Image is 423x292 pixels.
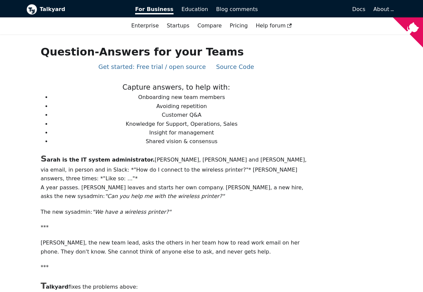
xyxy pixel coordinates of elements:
[163,20,194,31] a: Startups
[40,238,312,256] p: [PERSON_NAME], the new team lead, asks the others in her team how to read work email on her phone...
[216,6,258,12] span: Blog comments
[40,208,312,216] p: The new sysadmin:
[51,111,312,119] li: Customer Q&A
[178,4,212,15] a: Education
[197,22,222,29] a: Compare
[51,137,312,146] li: Shared vision & consensus
[216,63,254,70] a: Source Code
[135,6,174,14] span: For Business
[40,157,154,163] b: arah is the IT system administrator.
[226,20,252,31] a: Pricing
[51,102,312,111] li: Avoiding repetition
[40,154,46,164] span: S
[40,5,126,14] b: Talkyard
[352,6,365,12] span: Docs
[40,45,312,59] h1: Question-Answers for your Teams
[92,209,171,215] em: "We have a wireless printer?"
[262,4,369,15] a: Docs
[40,281,45,291] span: T
[51,120,312,128] li: Knowledge for Support, Operations, Sales
[256,22,292,29] span: Help forum
[40,183,312,201] p: A year passes. [PERSON_NAME] leaves and starts her own company. [PERSON_NAME], a new hire, asks t...
[40,284,68,290] b: alkyard
[40,82,312,93] p: Capture answers, to help with:
[252,20,296,31] a: Help forum
[26,4,126,15] a: Talkyard logoTalkyard
[51,128,312,137] li: Insight for management
[212,4,262,15] a: Blog comments
[131,4,178,15] a: For Business
[182,6,208,12] span: Education
[374,6,393,12] a: About
[98,63,206,70] a: Get started: Free trial / open source
[51,93,312,102] li: Onboarding new team members
[127,20,163,31] a: Enterprise
[26,4,37,15] img: Talkyard logo
[105,193,224,199] em: "Can you help me with the wireless printer?"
